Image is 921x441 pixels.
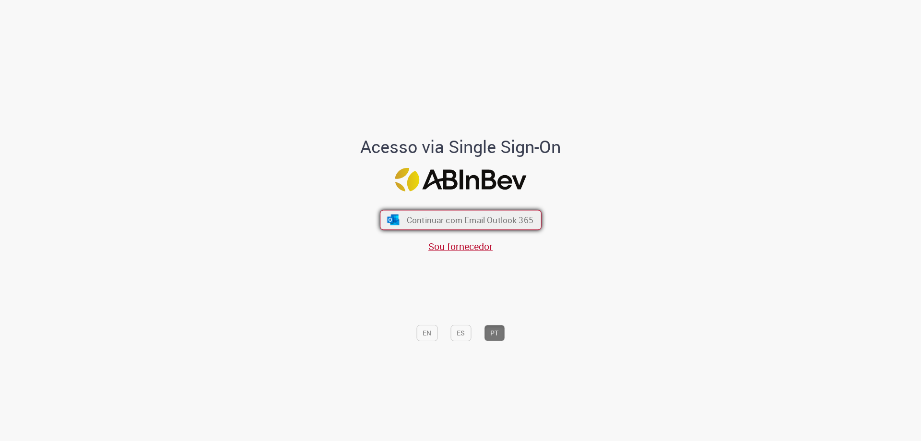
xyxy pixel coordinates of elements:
button: EN [416,325,437,341]
span: Continuar com Email Outlook 365 [406,215,533,226]
a: Sou fornecedor [428,240,493,253]
button: ícone Azure/Microsoft 360 Continuar com Email Outlook 365 [380,210,542,230]
button: PT [484,325,505,341]
img: ícone Azure/Microsoft 360 [386,215,400,225]
h1: Acesso via Single Sign-On [328,137,594,156]
button: ES [450,325,471,341]
img: Logo ABInBev [395,168,526,191]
